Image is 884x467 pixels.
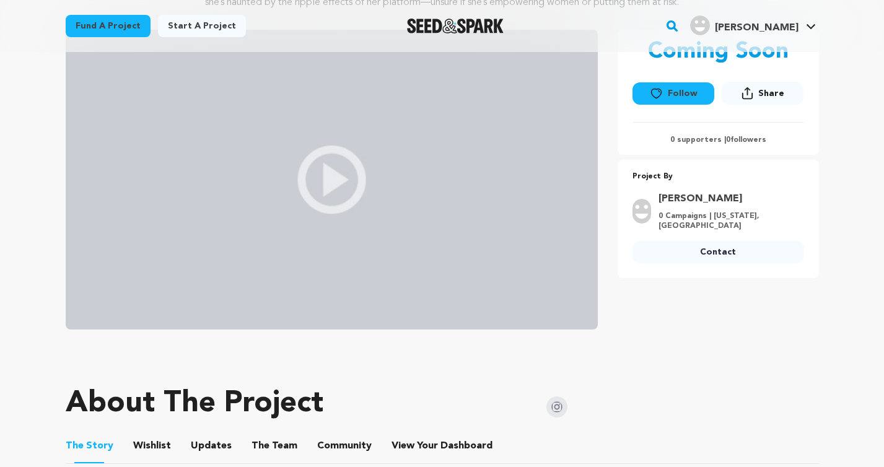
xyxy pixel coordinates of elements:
[252,439,297,453] span: Team
[546,396,567,417] img: Seed&Spark Instagram Icon
[66,15,151,37] a: Fund a project
[659,211,797,231] p: 0 Campaigns | [US_STATE], [GEOGRAPHIC_DATA]
[407,19,504,33] img: Seed&Spark Logo Dark Mode
[632,82,714,105] button: Follow
[392,439,495,453] span: Your
[392,439,495,453] a: ViewYourDashboard
[632,241,804,263] a: Contact
[688,13,818,39] span: Mickey G.'s Profile
[688,13,818,35] a: Mickey G.'s Profile
[66,389,323,419] h1: About The Project
[440,439,492,453] span: Dashboard
[632,199,651,224] img: user.png
[158,15,246,37] a: Start a project
[758,87,784,100] span: Share
[726,136,730,144] span: 0
[632,170,804,184] p: Project By
[133,439,171,453] span: Wishlist
[659,191,797,206] a: Goto Mickey Galvin profile
[690,15,799,35] div: Mickey G.'s Profile
[252,439,269,453] span: The
[407,19,504,33] a: Seed&Spark Homepage
[632,135,804,145] p: 0 supporters | followers
[648,40,789,64] p: Coming Soon
[690,15,710,35] img: user.png
[66,439,84,453] span: The
[722,82,803,105] button: Share
[722,82,803,110] span: Share
[191,439,232,453] span: Updates
[66,439,113,453] span: Story
[66,30,598,330] img: video_placeholder.jpg
[715,23,799,33] span: [PERSON_NAME]
[317,439,372,453] span: Community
